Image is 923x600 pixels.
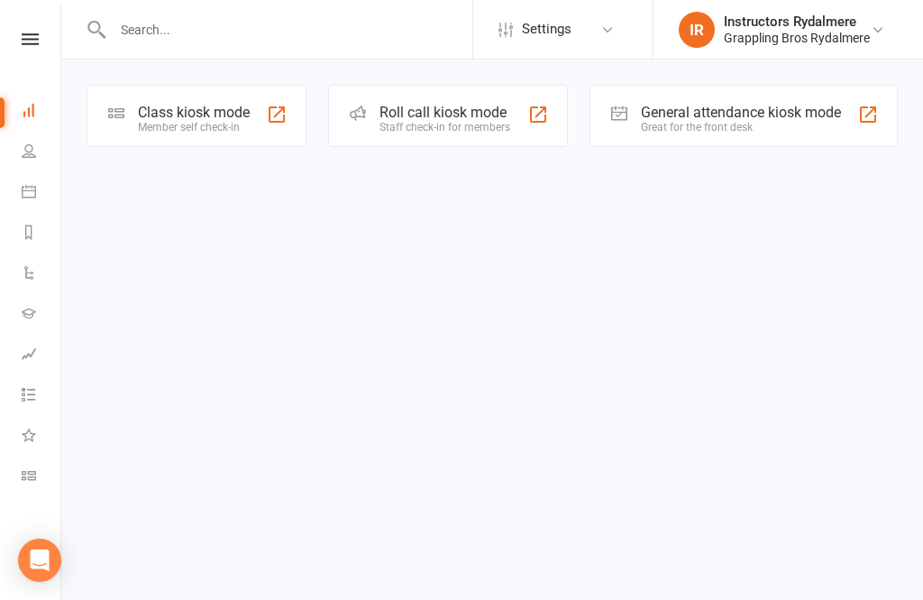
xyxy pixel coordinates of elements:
div: Grappling Bros Rydalmere [724,30,870,46]
div: Instructors Rydalmere [724,14,870,30]
div: Great for the front desk [641,121,841,134]
a: Assessments [22,336,62,376]
div: Member self check-in [138,121,250,134]
a: Reports [22,214,62,254]
div: Open Intercom Messenger [18,539,61,582]
a: Class kiosk mode [22,457,62,498]
div: Roll call kiosk mode [379,104,510,121]
div: General attendance kiosk mode [641,104,841,121]
a: People [22,133,62,173]
div: Class kiosk mode [138,104,250,121]
input: Search... [107,17,472,42]
a: Calendar [22,173,62,214]
a: What's New [22,417,62,457]
span: Settings [522,9,571,50]
a: Dashboard [22,92,62,133]
div: Staff check-in for members [379,121,510,134]
div: IR [679,12,715,48]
